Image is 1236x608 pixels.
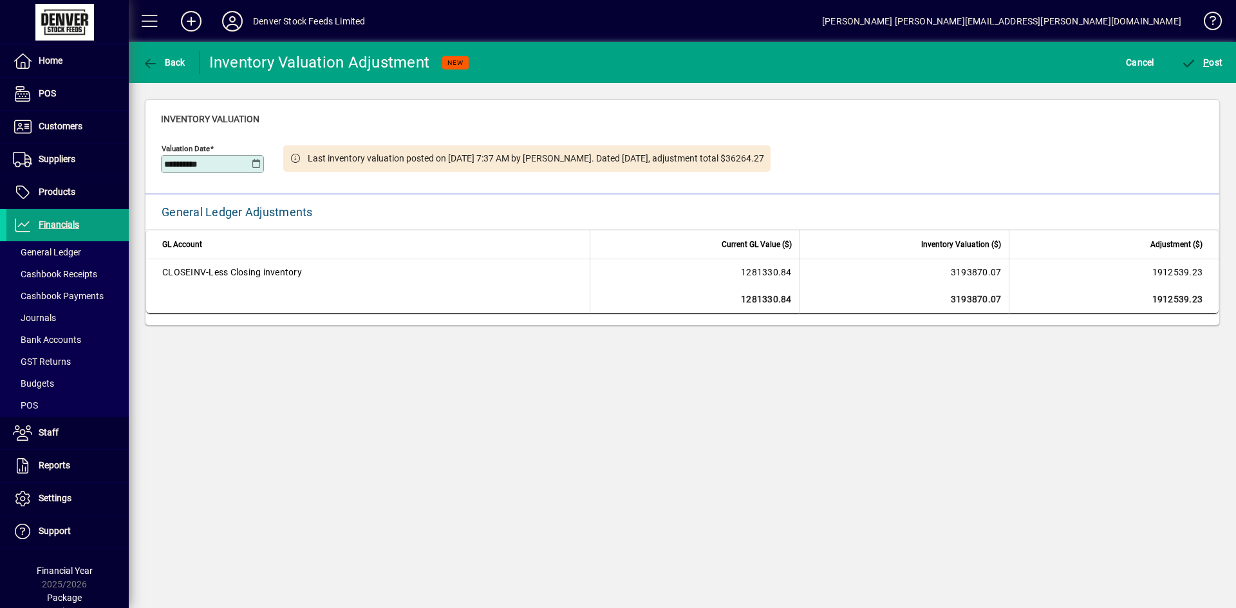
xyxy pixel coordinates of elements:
a: Products [6,176,129,208]
td: 1912539.23 [1009,285,1219,314]
span: Inventory Valuation ($) [921,237,1001,252]
span: Settings [39,493,71,503]
a: Reports [6,450,129,482]
span: Reports [39,460,70,470]
button: Back [139,51,189,74]
a: Customers [6,111,129,143]
mat-label: Valuation Date [162,144,210,153]
div: General Ledger Adjustments [162,202,313,223]
a: Support [6,515,129,548]
td: 1281330.84 [590,259,800,285]
span: P [1203,57,1209,68]
span: Suppliers [39,154,75,164]
button: Profile [212,10,253,33]
span: Products [39,187,75,197]
span: Financial Year [37,566,93,576]
span: Financials [39,219,79,230]
a: Settings [6,483,129,515]
button: Add [171,10,212,33]
a: POS [6,78,129,110]
a: Bank Accounts [6,329,129,351]
span: Back [142,57,185,68]
td: 1912539.23 [1009,259,1219,285]
span: Less Closing inventory [162,266,302,279]
a: GST Returns [6,351,129,373]
span: Staff [39,427,59,438]
span: Cancel [1126,52,1154,73]
td: 3193870.07 [800,285,1009,314]
span: Support [39,526,71,536]
a: Journals [6,307,129,329]
app-page-header-button: Back [129,51,200,74]
a: Cashbook Receipts [6,263,129,285]
a: Knowledge Base [1194,3,1220,44]
td: 3193870.07 [800,259,1009,285]
a: Cashbook Payments [6,285,129,307]
button: Cancel [1123,51,1157,74]
div: Inventory Valuation Adjustment [209,52,430,73]
span: Budgets [13,378,54,389]
span: Current GL Value ($) [722,237,792,252]
span: Cashbook Payments [13,291,104,301]
span: NEW [447,59,464,67]
a: Suppliers [6,143,129,176]
span: Bank Accounts [13,335,81,345]
div: Denver Stock Feeds Limited [253,11,366,32]
a: General Ledger [6,241,129,263]
span: Home [39,55,62,66]
span: ost [1181,57,1223,68]
a: POS [6,394,129,416]
span: GST Returns [13,356,71,367]
a: Home [6,45,129,77]
td: 1281330.84 [590,285,800,314]
a: Staff [6,417,129,449]
div: [PERSON_NAME] [PERSON_NAME][EMAIL_ADDRESS][PERSON_NAME][DOMAIN_NAME] [822,11,1181,32]
button: Post [1178,51,1226,74]
span: General Ledger [13,247,81,257]
span: Customers [39,121,82,131]
a: Budgets [6,373,129,394]
span: Adjustment ($) [1150,237,1203,252]
span: Inventory Valuation [161,114,259,124]
span: Package [47,593,82,603]
span: Cashbook Receipts [13,269,97,279]
span: POS [13,400,38,410]
span: Journals [13,313,56,323]
span: GL Account [162,237,202,252]
span: Last inventory valuation posted on [DATE] 7:37 AM by [PERSON_NAME]. Dated [DATE], adjustment tota... [308,152,764,165]
span: POS [39,88,56,98]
